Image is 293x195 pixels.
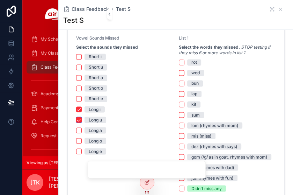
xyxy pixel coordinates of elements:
div: Long u [89,117,102,123]
span: List 1 [179,35,189,41]
span: Request Substitutes [41,133,80,139]
a: Request Substitutes [27,130,108,142]
a: Payments [27,102,108,114]
div: Long e [89,148,102,154]
span: Academy [41,91,59,97]
div: dez (rhymes with says) [191,143,237,149]
div: mis (miss) [191,133,211,139]
div: Long a [89,127,102,133]
em: STOP testing if they miss 6 or more words in list 1. [179,44,270,55]
div: jad (rhymes with dad) [191,164,234,170]
div: Short o [89,85,103,91]
a: Class Feedback [63,6,109,13]
div: Short i [89,54,102,60]
span: Class Feedback [41,64,72,70]
strong: Select the words they missed. [179,44,240,50]
p: [TEST] Teacher [PERSON_NAME] [49,175,102,189]
a: My Classes [27,47,108,60]
span: Viewing as [TEST] Teacher [27,160,80,166]
span: My Classes [41,50,63,56]
h1: Test S [63,15,84,25]
div: Long i [89,106,101,112]
div: Short a [89,75,103,81]
div: lap [191,91,197,97]
div: jun (rhymes with fun) [191,175,233,181]
div: Short u [89,64,103,70]
span: Help Center [41,119,64,125]
div: wed [191,70,200,76]
a: Help Center [27,116,108,128]
img: App logo [45,8,89,20]
div: gom (/g/ as in goat, rhymes with mom) [191,154,267,160]
div: Short e [89,96,103,102]
span: Payments [41,105,60,111]
div: rot [191,59,197,65]
span: My Schedule [41,36,66,42]
a: Class Feedback [27,61,108,74]
div: bun [191,80,199,86]
a: Academy [27,88,108,100]
div: scrollable content [22,28,112,156]
a: My Schedule [27,33,108,46]
div: kit [191,101,196,107]
a: Test S [116,6,131,13]
strong: Select the sounds they missed [76,44,138,50]
div: sum [191,112,200,118]
span: Vowel Sounds Missed [76,35,119,41]
span: [TK [30,178,40,187]
div: lom (rhymes with mom) [191,122,238,128]
div: Long o [89,138,102,144]
span: Class Feedback [72,6,109,13]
